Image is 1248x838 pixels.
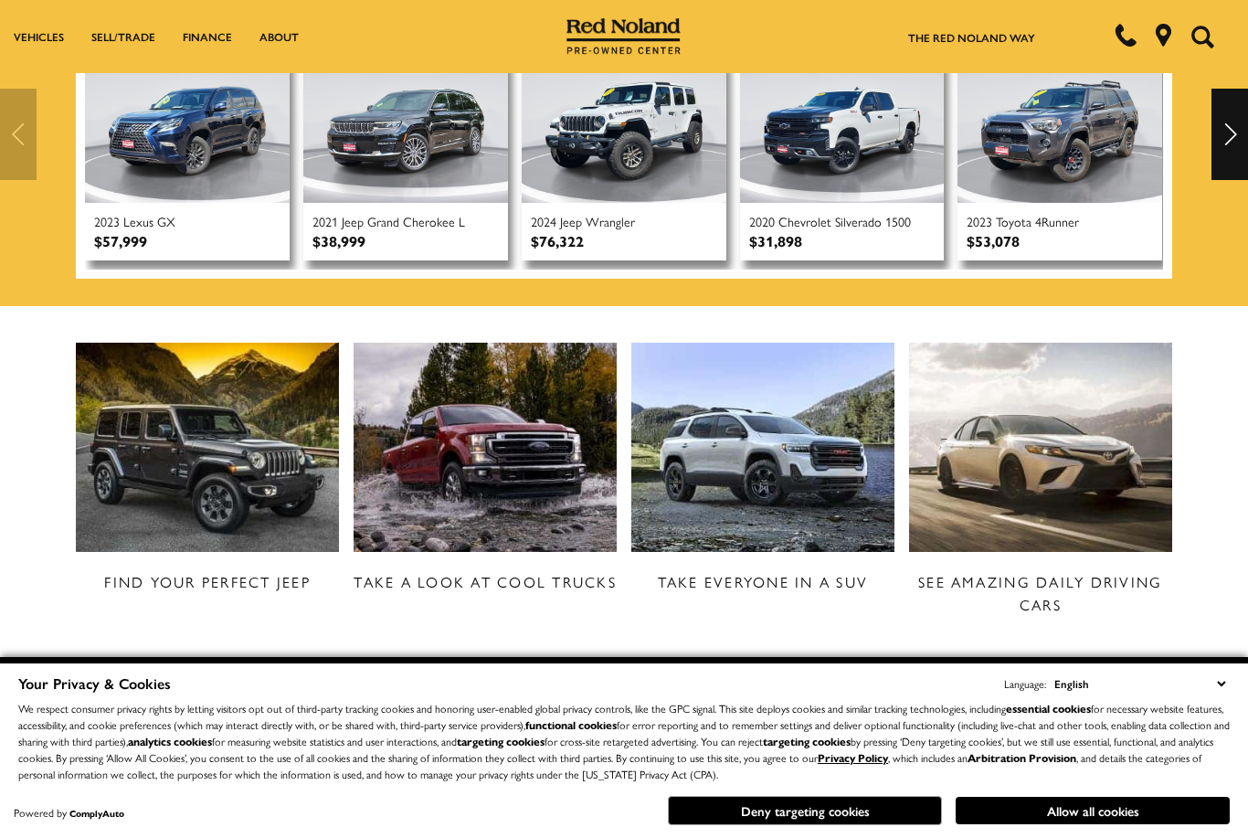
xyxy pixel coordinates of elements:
[1004,678,1046,689] div: Language:
[522,49,726,203] img: Used 2024 Jeep Wrangler Rubicon 392 With Navigation & 4WD
[128,733,212,749] strong: analytics cookies
[818,749,888,766] a: Privacy Policy
[835,212,911,230] span: Silverado 1500
[968,749,1076,766] strong: Arbitration Provision
[967,230,1020,251] div: $53,078
[525,716,617,733] strong: functional cookies
[631,570,894,593] h3: Take Everyone in a SUV
[312,230,365,251] div: $38,999
[18,700,1230,782] p: We respect consumer privacy rights by letting visitors opt out of third-party tracking cookies an...
[909,343,1172,552] img: See Amazing Daily Driving Cars
[996,212,1031,230] span: Toyota
[909,343,1172,643] a: See Amazing Daily Driving Cars See Amazing Daily Driving Cars
[18,673,171,694] span: Your Privacy & Cookies
[740,49,945,203] img: Used 2020 Chevrolet Silverado 1500 LT Trail Boss 4WD
[76,343,339,552] img: Find Your Perfect Jeep
[668,796,942,825] button: Deny targeting cookies
[342,212,364,230] span: Jeep
[1050,674,1230,694] select: Language Select
[76,343,339,621] a: Find Your Perfect Jeep Find Your Perfect Jeep
[457,733,545,749] strong: targeting cookies
[354,570,617,593] h3: Take a Look at Cool Trucks
[586,212,635,230] span: Wrangler
[560,212,582,230] span: Jeep
[85,49,290,260] a: Used 2023 Lexus GX 460 With Navigation & 4WD 2023 Lexus GX $57,999
[1184,1,1221,72] button: Open the search field
[354,343,617,552] img: Take a Look at Cool Trucks
[967,212,992,230] span: 2023
[566,25,682,43] a: Red Noland Pre-Owned
[749,212,775,230] span: 2020
[367,212,465,230] span: Grand Cherokee L
[69,807,124,820] a: ComplyAuto
[778,212,831,230] span: Chevrolet
[94,212,120,230] span: 2023
[740,49,945,260] a: Used 2020 Chevrolet Silverado 1500 LT Trail Boss 4WD 2020 Chevrolet Silverado 1500 $31,898
[303,49,508,260] a: Used 2021 Jeep Grand Cherokee L Summit With Navigation & 4WD 2021 Jeep Grand Cherokee L $38,999
[522,49,726,260] a: Used 2024 Jeep Wrangler Rubicon 392 With Navigation & 4WD 2024 Jeep Wrangler $76,322
[354,343,617,621] a: Take a Look at Cool Trucks Take a Look at Cool Trucks
[14,807,124,819] div: Powered by
[94,230,147,251] div: $57,999
[1035,212,1079,230] span: 4Runner
[763,733,851,749] strong: targeting cookies
[1211,89,1248,180] div: Next
[1006,700,1091,716] strong: essential cookies
[749,230,802,251] div: $31,898
[566,18,682,55] img: Red Noland Pre-Owned
[76,570,339,593] h3: Find Your Perfect Jeep
[303,49,508,203] img: Used 2021 Jeep Grand Cherokee L Summit With Navigation & 4WD
[157,212,175,230] span: GX
[123,212,153,230] span: Lexus
[909,570,1172,616] h3: See Amazing Daily Driving Cars
[631,343,894,552] img: Take Everyone in a SUV
[531,212,556,230] span: 2024
[631,343,894,621] a: Take Everyone in a SUV Take Everyone in a SUV
[312,212,338,230] span: 2021
[908,29,1035,46] a: The Red Noland Way
[531,230,584,251] div: $76,322
[956,797,1230,824] button: Allow all cookies
[957,49,1162,260] a: Used 2023 Toyota 4Runner TRD Pro With Navigation & 4WD 2023 Toyota 4Runner $53,078
[85,49,290,203] img: Used 2023 Lexus GX 460 With Navigation & 4WD
[957,49,1162,203] img: Used 2023 Toyota 4Runner TRD Pro With Navigation & 4WD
